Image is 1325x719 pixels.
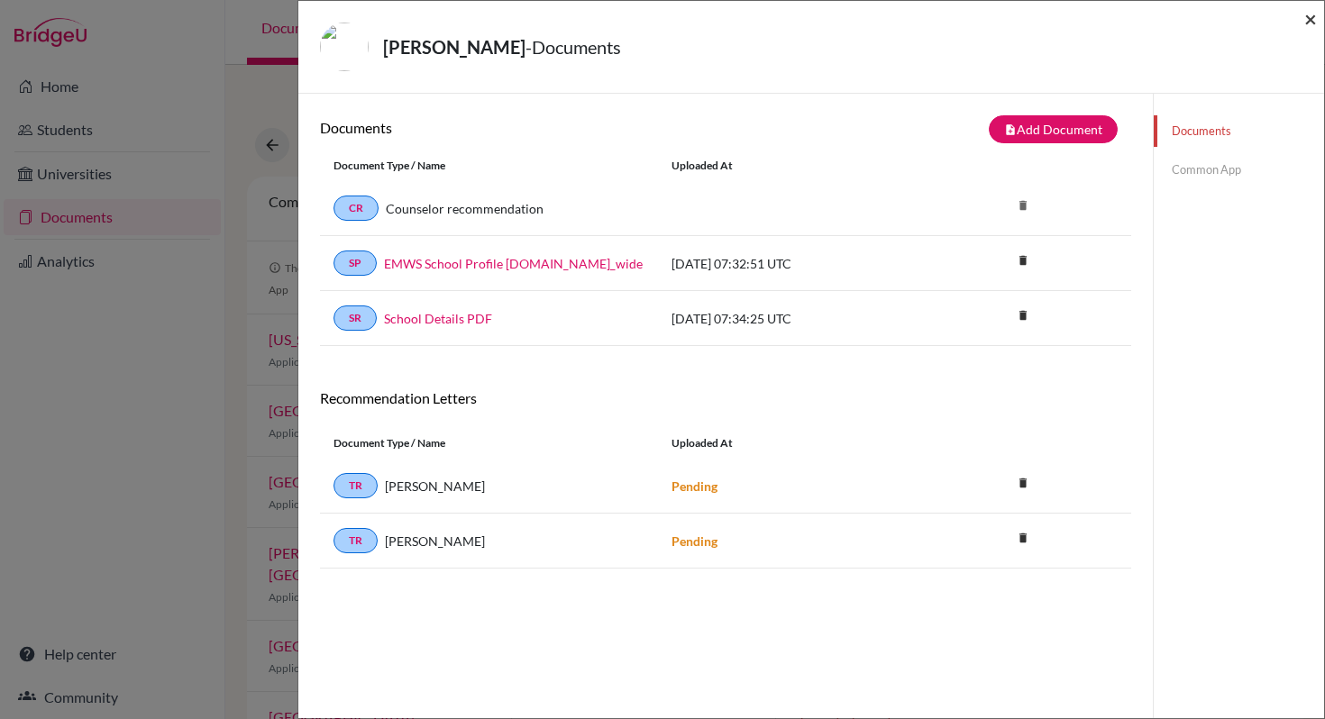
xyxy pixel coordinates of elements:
strong: [PERSON_NAME] [383,36,525,58]
div: [DATE] 07:32:51 UTC [658,254,928,273]
a: SP [334,250,377,276]
strong: Pending [672,478,717,494]
i: delete [1010,192,1037,219]
i: delete [1010,302,1037,329]
span: [PERSON_NAME] [385,532,485,551]
h6: Recommendation Letters [320,389,1131,406]
span: × [1304,5,1317,32]
a: delete [1010,250,1037,274]
i: note_add [1004,123,1017,136]
i: delete [1010,247,1037,274]
a: EMWS School Profile [DOMAIN_NAME]_wide [384,254,643,273]
a: SR [334,305,377,331]
a: delete [1010,527,1037,551]
div: Uploaded at [658,158,928,174]
div: Document Type / Name [320,158,658,174]
a: School Details PDF [384,309,492,328]
a: TR [334,528,378,553]
strong: Pending [672,533,717,549]
a: Common App [1154,154,1324,186]
a: delete [1010,305,1037,329]
div: [DATE] 07:34:25 UTC [658,309,928,328]
div: Uploaded at [658,435,928,451]
button: Close [1304,8,1317,30]
a: delete [1010,472,1037,496]
h6: Documents [320,119,726,136]
a: TR [334,473,378,498]
i: delete [1010,469,1037,496]
a: Documents [1154,115,1324,147]
span: - Documents [525,36,621,58]
div: Document Type / Name [320,435,658,451]
span: [PERSON_NAME] [385,477,485,496]
i: delete [1010,524,1037,551]
a: Counselor recommendation [386,199,544,218]
button: note_addAdd Document [989,115,1118,143]
a: CR [334,196,379,221]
